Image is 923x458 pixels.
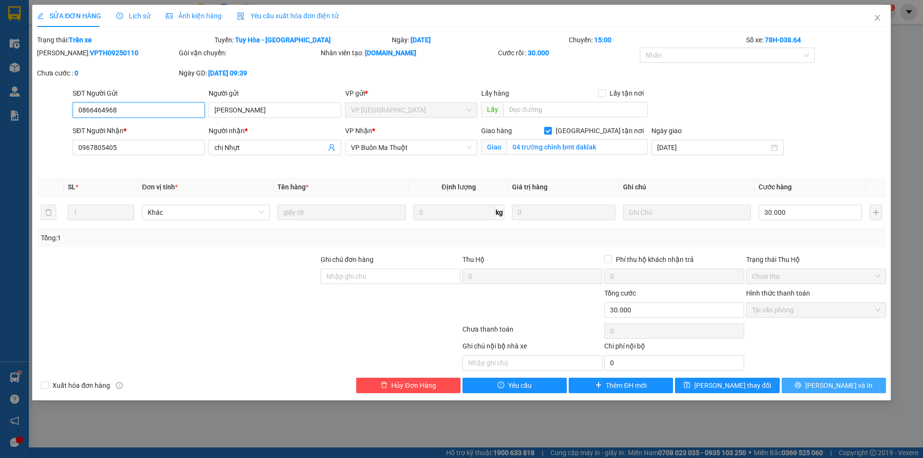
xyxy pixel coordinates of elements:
[675,378,779,393] button: save[PERSON_NAME] thay đổi
[746,289,810,297] label: Hình thức thanh toán
[37,12,44,19] span: edit
[495,205,504,220] span: kg
[116,12,123,19] span: clock-circle
[5,41,66,73] li: VP VP [GEOGRAPHIC_DATA]
[209,125,341,136] div: Người nhận
[594,36,611,44] b: 15:00
[873,14,881,22] span: close
[179,68,319,78] div: Ngày GD:
[116,382,123,389] span: info-circle
[75,69,78,77] b: 0
[356,378,461,393] button: deleteHủy Đơn Hàng
[507,139,648,155] input: Giao tận nơi
[552,125,648,136] span: [GEOGRAPHIC_DATA] tận nơi
[657,142,769,153] input: Ngày giao
[321,48,496,58] div: Nhân viên tạo:
[213,35,391,45] div: Tuyến:
[68,183,75,191] span: SL
[365,49,416,57] b: [DOMAIN_NAME]
[461,324,603,341] div: Chưa thanh toán
[351,103,472,117] span: VP Tuy Hòa
[746,254,886,265] div: Trạng thái Thu Hộ
[321,256,374,263] label: Ghi chú đơn hàng
[606,380,647,391] span: Thêm ĐH mới
[595,382,602,389] span: plus
[148,205,264,220] span: Khác
[166,12,222,20] span: Ảnh kiện hàng
[411,36,431,44] b: [DATE]
[623,205,751,220] input: Ghi Chú
[462,341,602,355] div: Ghi chú nội bộ nhà xe
[569,378,673,393] button: plusThêm ĐH mới
[612,254,698,265] span: Phí thu hộ khách nhận trả
[142,183,178,191] span: Đơn vị tính
[604,341,744,355] div: Chi phí nội bộ
[442,183,476,191] span: Định lượng
[870,205,882,220] button: plus
[116,12,150,20] span: Lịch sử
[606,88,648,99] span: Lấy tận nơi
[508,380,532,391] span: Yêu cầu
[277,183,309,191] span: Tên hàng
[481,139,507,155] span: Giao
[528,49,549,57] b: 30.000
[498,48,638,58] div: Cước rồi :
[752,303,880,317] span: Tại văn phòng
[694,380,771,391] span: [PERSON_NAME] thay đổi
[237,12,338,20] span: Yêu cầu xuất hóa đơn điện tử
[37,68,177,78] div: Chưa cước :
[481,102,503,117] span: Lấy
[462,378,567,393] button: exclamation-circleYêu cầu
[745,35,887,45] div: Số xe:
[805,380,873,391] span: [PERSON_NAME] và In
[351,140,472,155] span: VP Buôn Ma Thuột
[391,35,568,45] div: Ngày:
[5,5,139,23] li: BB Limousine
[41,233,356,243] div: Tổng: 1
[36,35,213,45] div: Trạng thái:
[345,127,372,135] span: VP Nhận
[568,35,745,45] div: Chuyến:
[481,127,512,135] span: Giao hàng
[498,382,504,389] span: exclamation-circle
[328,144,336,151] span: user-add
[462,355,602,371] input: Nhập ghi chú
[235,36,331,44] b: Tuy Hòa - [GEOGRAPHIC_DATA]
[651,127,682,135] label: Ngày giao
[462,256,485,263] span: Thu Hộ
[66,41,128,62] li: VP VP Buôn Ma Thuột
[759,183,792,191] span: Cước hàng
[277,205,405,220] input: VD: Bàn, Ghế
[345,88,477,99] div: VP gửi
[321,269,461,284] input: Ghi chú đơn hàng
[73,125,205,136] div: SĐT Người Nhận
[795,382,801,389] span: printer
[381,382,387,389] span: delete
[41,205,56,220] button: delete
[765,36,801,44] b: 78H-038.64
[66,64,73,71] span: environment
[503,102,648,117] input: Dọc đường
[481,89,509,97] span: Lấy hàng
[73,88,205,99] div: SĐT Người Gửi
[864,5,891,32] button: Close
[782,378,886,393] button: printer[PERSON_NAME] và In
[512,183,548,191] span: Giá trị hàng
[237,12,245,20] img: icon
[604,289,636,297] span: Tổng cước
[512,205,615,220] input: 0
[69,36,92,44] b: Trên xe
[49,380,114,391] span: Xuất hóa đơn hàng
[752,269,880,284] span: Chưa thu
[208,69,247,77] b: [DATE] 09:39
[90,49,138,57] b: VPTH09250110
[619,178,755,197] th: Ghi chú
[391,380,436,391] span: Hủy Đơn Hàng
[37,48,177,58] div: [PERSON_NAME]:
[684,382,690,389] span: save
[37,12,101,20] span: SỬA ĐƠN HÀNG
[166,12,173,19] span: picture
[179,48,319,58] div: Gói vận chuyển:
[209,88,341,99] div: Người gửi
